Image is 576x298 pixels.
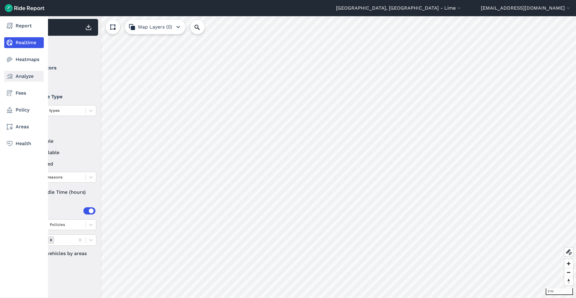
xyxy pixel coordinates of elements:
a: Policy [4,105,44,115]
button: [EMAIL_ADDRESS][DOMAIN_NAME] [481,5,571,12]
input: Search Location or Vehicles [190,20,214,34]
button: Reset bearing to north [564,277,573,285]
img: Ride Report [5,4,44,12]
a: Areas [4,121,44,132]
div: 3 mi [546,288,573,295]
label: unavailable [24,149,96,156]
a: Report [4,20,44,31]
label: Lime [24,76,96,84]
label: reserved [24,160,96,168]
a: Heatmaps [4,54,44,65]
a: Health [4,138,44,149]
canvas: Map [19,16,576,298]
summary: Vehicle Type [24,88,95,105]
button: Zoom out [564,268,573,277]
button: [GEOGRAPHIC_DATA], [GEOGRAPHIC_DATA] - Lime [336,5,462,12]
a: Realtime [4,37,44,48]
a: Analyze [4,71,44,82]
summary: Status [24,121,95,138]
button: Map Layers (0) [125,20,185,34]
div: Idle Time (hours) [24,187,96,198]
button: Zoom in [564,259,573,268]
summary: Operators [24,59,95,76]
a: Fees [4,88,44,99]
summary: Areas [24,202,95,219]
div: Filter [22,38,98,57]
div: Remove Areas (36) [48,236,54,244]
div: Areas [32,207,95,214]
label: Filter vehicles by areas [24,250,96,257]
label: available [24,138,96,145]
